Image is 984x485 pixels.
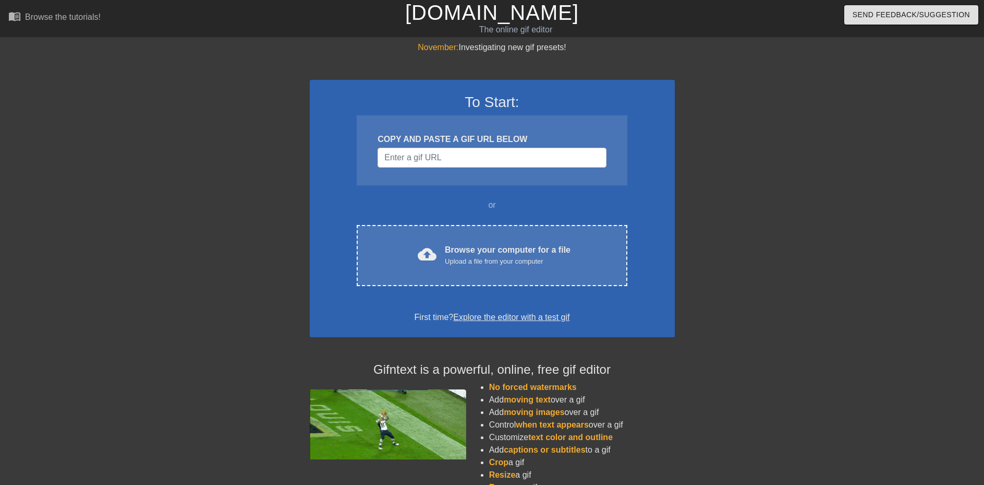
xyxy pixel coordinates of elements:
[489,383,577,392] span: No forced watermarks
[445,244,570,267] div: Browse your computer for a file
[333,23,698,36] div: The online gif editor
[323,93,661,111] h3: To Start:
[323,311,661,324] div: First time?
[489,469,675,481] li: a gif
[853,8,970,21] span: Send Feedback/Suggestion
[516,420,589,429] span: when text appears
[489,470,516,479] span: Resize
[310,41,675,54] div: Investigating new gif presets!
[489,394,675,406] li: Add over a gif
[528,433,613,442] span: text color and outline
[310,389,466,459] img: football_small.gif
[844,5,978,25] button: Send Feedback/Suggestion
[337,199,648,211] div: or
[489,419,675,431] li: Control over a gif
[504,408,564,417] span: moving images
[8,10,101,26] a: Browse the tutorials!
[489,456,675,469] li: a gif
[378,133,606,146] div: COPY AND PASTE A GIF URL BELOW
[489,431,675,444] li: Customize
[8,10,21,22] span: menu_book
[418,245,436,264] span: cloud_upload
[378,148,606,168] input: Username
[453,313,569,322] a: Explore the editor with a test gif
[310,362,675,377] h4: Gifntext is a powerful, online, free gif editor
[418,43,458,52] span: November:
[504,445,585,454] span: captions or subtitles
[25,13,101,21] div: Browse the tutorials!
[504,395,551,404] span: moving text
[489,406,675,419] li: Add over a gif
[445,256,570,267] div: Upload a file from your computer
[489,458,508,467] span: Crop
[489,444,675,456] li: Add to a gif
[405,1,579,24] a: [DOMAIN_NAME]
